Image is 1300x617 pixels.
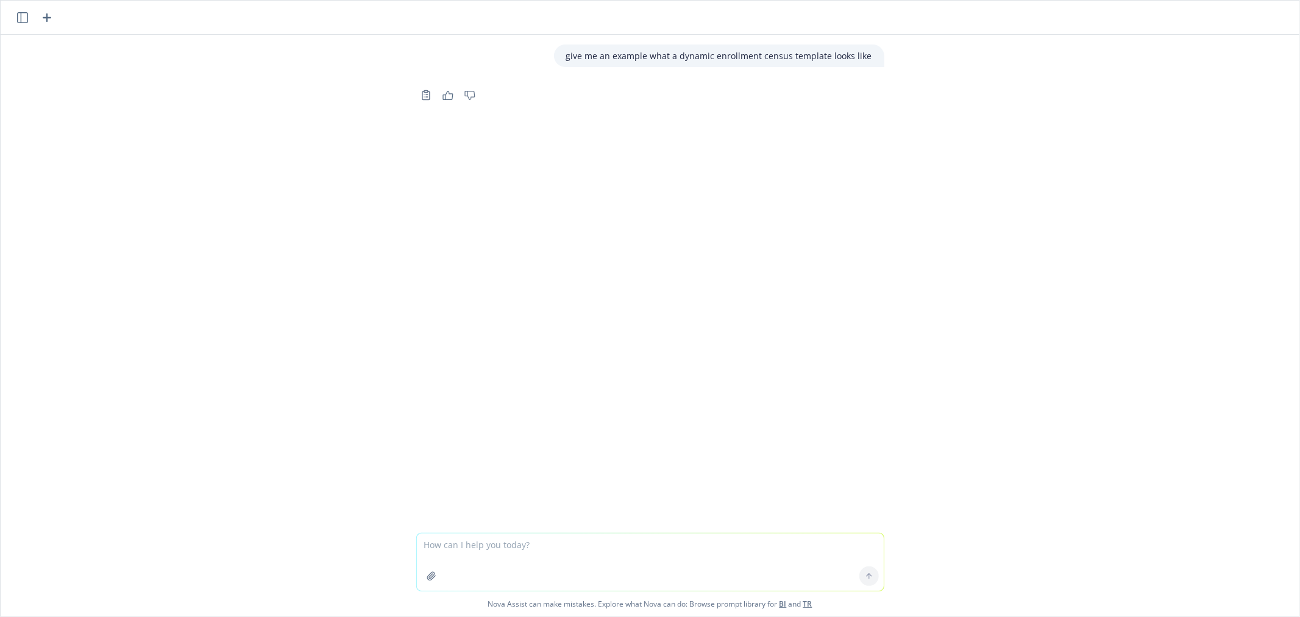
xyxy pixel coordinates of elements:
[5,591,1295,616] span: Nova Assist can make mistakes. Explore what Nova can do: Browse prompt library for and
[803,599,812,609] a: TR
[566,49,872,62] p: give me an example what a dynamic enrollment census template looks like
[460,87,480,104] button: Thumbs down
[421,90,432,101] svg: Copy to clipboard
[780,599,787,609] a: BI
